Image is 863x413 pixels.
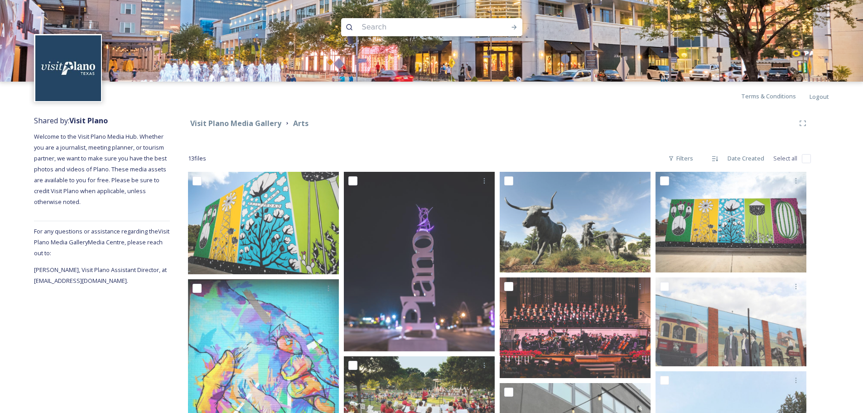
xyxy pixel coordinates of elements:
span: For any questions or assistance regarding the Visit Plano Media Gallery Media Centre, please reac... [34,227,169,257]
strong: Visit Plano [69,116,108,126]
img: Downtown Plano_Mural.jpg [656,172,806,272]
strong: Arts [293,118,309,128]
a: Terms & Conditions [741,91,810,102]
img: Mural at Vickery Park in Downtown Plano.jpg [656,277,806,366]
span: Terms & Conditions [741,92,796,100]
div: Date Created [723,150,769,167]
img: Downtown Plano Portal Project Sculptures.jpg [344,172,495,351]
span: [PERSON_NAME], Visit Plano Assistant Director, at [EMAIL_ADDRESS][DOMAIN_NAME]. [34,266,168,285]
div: Filters [664,150,698,167]
strong: Visit Plano Media Gallery [190,118,281,128]
span: Select all [773,154,797,163]
img: Downtown Plano Mural.jpg [188,172,339,274]
span: Shared by: [34,116,108,126]
img: Shops at Legacy_Trails In Legacy Sculptures At Baccus Plaza.jpg [500,172,651,272]
span: Logout [810,92,829,101]
span: Welcome to the Visit Plano Media Hub. Whether you are a journalist, meeting planner, or tourism p... [34,132,168,206]
img: images.jpeg [35,35,101,101]
img: Plano Symphony Orchestra - Home for the Holidays.jpg [500,277,651,378]
input: Search [357,17,482,37]
span: 13 file s [188,154,206,163]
